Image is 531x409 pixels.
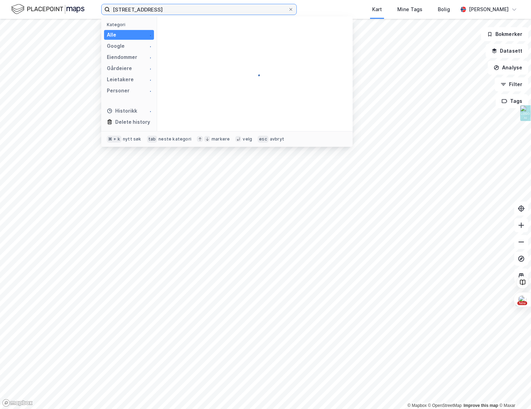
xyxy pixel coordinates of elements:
[496,376,531,409] iframe: Chat Widget
[107,31,116,39] div: Alle
[496,94,528,108] button: Tags
[146,43,151,49] img: spinner.a6d8c91a73a9ac5275cf975e30b51cfb.svg
[110,4,288,15] input: Søk på adresse, matrikkel, gårdeiere, leietakere eller personer
[147,136,157,143] div: tab
[146,77,151,82] img: spinner.a6d8c91a73a9ac5275cf975e30b51cfb.svg
[469,5,509,14] div: [PERSON_NAME]
[146,66,151,71] img: spinner.a6d8c91a73a9ac5275cf975e30b51cfb.svg
[212,136,230,142] div: markere
[2,399,33,407] a: Mapbox homepage
[407,403,427,408] a: Mapbox
[158,136,191,142] div: neste kategori
[243,136,252,142] div: velg
[107,42,125,50] div: Google
[107,22,154,27] div: Kategori
[258,136,268,143] div: esc
[11,3,84,15] img: logo.f888ab2527a4732fd821a326f86c7f29.svg
[488,61,528,75] button: Analyse
[107,53,137,61] div: Eiendommer
[107,75,134,84] div: Leietakere
[438,5,450,14] div: Bolig
[428,403,462,408] a: OpenStreetMap
[115,118,150,126] div: Delete history
[481,27,528,41] button: Bokmerker
[464,403,498,408] a: Improve this map
[123,136,141,142] div: nytt søk
[249,68,260,79] img: spinner.a6d8c91a73a9ac5275cf975e30b51cfb.svg
[107,136,121,143] div: ⌘ + k
[146,32,151,38] img: spinner.a6d8c91a73a9ac5275cf975e30b51cfb.svg
[270,136,284,142] div: avbryt
[496,376,531,409] div: Kontrollprogram for chat
[107,86,130,95] div: Personer
[397,5,422,14] div: Mine Tags
[107,64,132,73] div: Gårdeiere
[486,44,528,58] button: Datasett
[495,77,528,91] button: Filter
[146,54,151,60] img: spinner.a6d8c91a73a9ac5275cf975e30b51cfb.svg
[107,107,137,115] div: Historikk
[372,5,382,14] div: Kart
[146,108,151,114] img: spinner.a6d8c91a73a9ac5275cf975e30b51cfb.svg
[146,88,151,93] img: spinner.a6d8c91a73a9ac5275cf975e30b51cfb.svg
